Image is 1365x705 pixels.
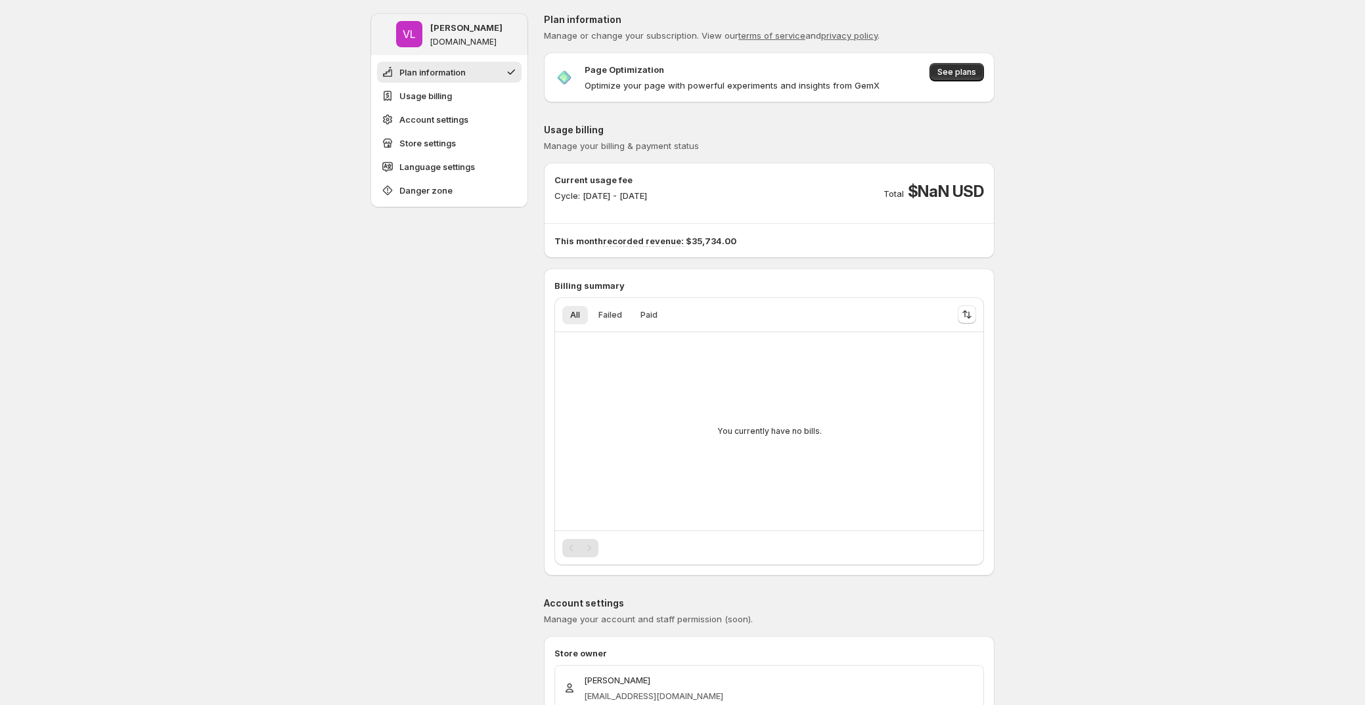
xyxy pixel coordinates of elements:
[908,181,984,202] span: $NaN USD
[821,30,878,41] a: privacy policy
[603,236,684,247] span: recorded revenue:
[544,30,880,41] span: Manage or change your subscription. View our and .
[554,647,984,660] p: Store owner
[584,689,723,702] p: [EMAIL_ADDRESS][DOMAIN_NAME]
[544,123,995,137] p: Usage billing
[544,140,699,151] span: Manage your billing & payment status
[399,66,466,79] span: Plan information
[958,305,976,324] button: Sort the results
[544,614,753,624] span: Manage your account and staff permission (soon).
[544,597,995,610] p: Account settings
[937,67,976,77] span: See plans
[430,21,503,34] p: [PERSON_NAME]
[377,62,522,83] button: Plan information
[430,37,497,47] p: [DOMAIN_NAME]
[598,310,622,320] span: Failed
[377,85,522,106] button: Usage billing
[399,89,452,102] span: Usage billing
[585,63,664,76] p: Page Optimization
[396,21,422,47] span: Vincent Luan
[377,180,522,201] button: Danger zone
[717,426,822,437] p: You currently have no bills.
[399,160,475,173] span: Language settings
[403,28,416,41] text: VL
[640,310,658,320] span: Paid
[554,279,984,292] p: Billing summary
[554,173,647,186] p: Current usage fee
[929,63,984,81] button: See plans
[584,673,723,687] p: [PERSON_NAME]
[738,30,805,41] a: terms of service
[554,68,574,87] img: Page Optimization
[399,113,468,126] span: Account settings
[377,133,522,154] button: Store settings
[399,137,456,150] span: Store settings
[554,234,984,247] p: This month $35,734.00
[399,184,453,197] span: Danger zone
[377,109,522,130] button: Account settings
[554,189,647,202] p: Cycle: [DATE] - [DATE]
[884,187,904,200] p: Total
[585,79,880,92] p: Optimize your page with powerful experiments and insights from GemX
[544,13,995,26] p: Plan information
[570,310,580,320] span: All
[562,539,598,557] nav: Pagination
[377,156,522,177] button: Language settings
